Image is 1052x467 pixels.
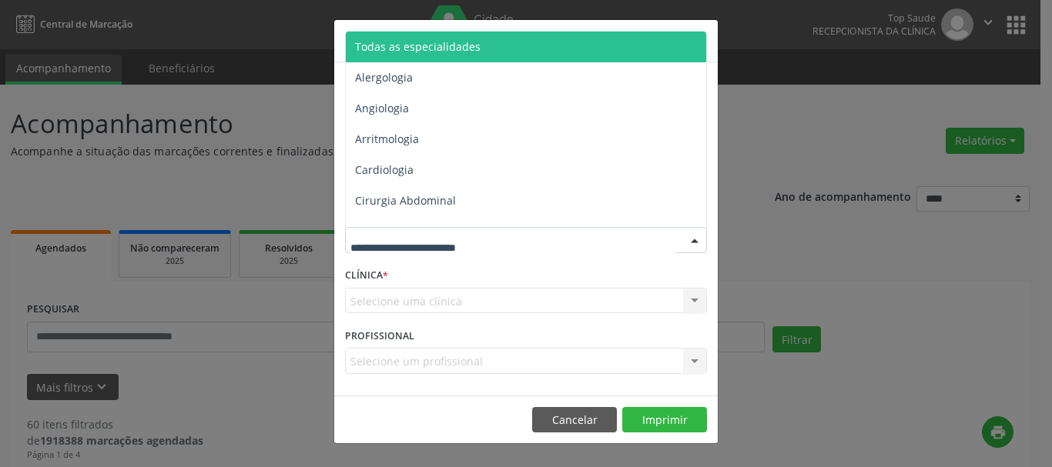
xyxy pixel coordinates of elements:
span: Todas as especialidades [355,39,481,54]
label: CLÍNICA [345,264,388,288]
button: Close [687,20,718,58]
span: Arritmologia [355,132,419,146]
h5: Relatório de agendamentos [345,31,521,51]
label: PROFISSIONAL [345,324,414,348]
span: Cirurgia Abdominal [355,193,456,208]
button: Cancelar [532,407,617,433]
button: Imprimir [622,407,707,433]
span: Cirurgia Bariatrica [355,224,450,239]
span: Cardiologia [355,162,414,177]
span: Angiologia [355,101,409,115]
span: Alergologia [355,70,413,85]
